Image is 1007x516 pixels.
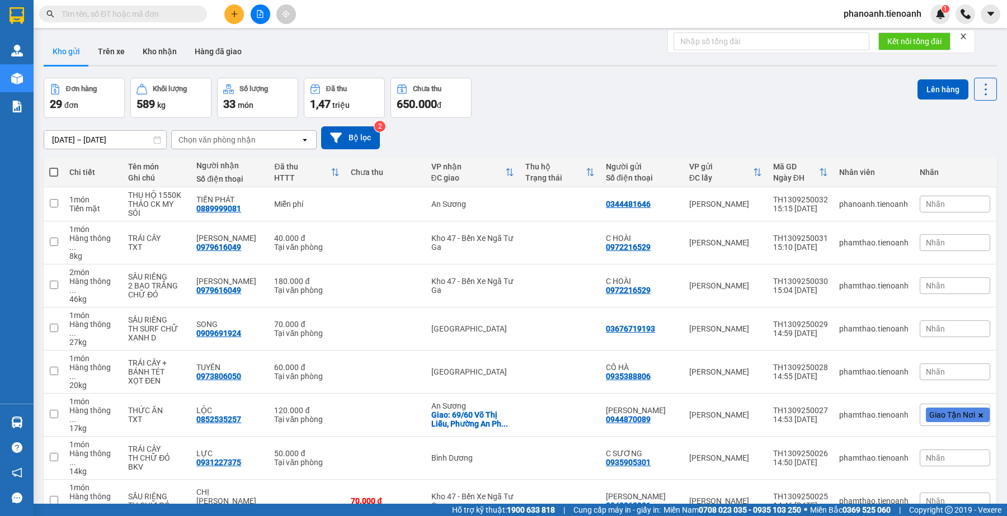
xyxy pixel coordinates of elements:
input: Tìm tên, số ĐT hoặc mã đơn [62,8,194,20]
div: 120.000 đ [274,406,339,415]
div: phamthao.tienoanh [839,281,909,290]
div: [PERSON_NAME] [689,453,762,462]
div: 27 kg [69,338,117,347]
div: 60.000 đ [274,363,339,372]
div: phamthao.tienoanh [839,324,909,333]
div: THẢO CK MY SÓI [128,200,185,217]
img: icon-new-feature [935,9,945,19]
div: Thu hộ [525,162,586,171]
button: aim [276,4,296,24]
div: TRÁI CÂY [128,444,185,453]
div: Hàng thông thường [69,492,117,510]
div: 17 kg [69,424,117,433]
th: Toggle SortBy [426,158,520,187]
div: Tên món [128,162,185,171]
div: [PERSON_NAME] [689,367,762,376]
div: Người gửi [606,162,678,171]
div: TRÁI CÂY [128,234,185,243]
div: TH1309250031 [773,234,828,243]
th: Toggle SortBy [520,158,600,187]
span: | [563,504,565,516]
button: Hàng đã giao [186,38,251,65]
span: notification [12,467,22,478]
span: đơn [64,101,78,110]
span: đ [437,101,441,110]
div: Số lượng [239,85,268,93]
span: file-add [256,10,264,18]
div: Tại văn phòng [274,243,339,252]
div: 0852535257 [196,415,241,424]
div: 0909691924 [196,329,241,338]
div: C XUÂN [606,406,678,415]
div: TH1309250032 [773,195,828,204]
div: 14:50 [DATE] [773,458,828,467]
div: SẦU RIÊNG [128,492,185,501]
span: ... [501,419,508,428]
div: 1 món [69,354,117,363]
div: Đã thu [326,85,347,93]
div: 0344481646 [606,200,651,209]
button: plus [224,4,244,24]
div: [PERSON_NAME] [689,200,762,209]
div: 0848860001 [606,501,651,510]
div: 1 món [69,225,117,234]
span: ... [69,415,76,424]
div: An Sương [431,401,515,410]
div: Người nhận [196,161,263,170]
img: warehouse-icon [11,45,23,56]
img: logo-vxr [10,7,24,24]
div: Ngày ĐH [773,173,819,182]
div: Nhân viên [839,168,909,177]
div: phamthao.tienoanh [839,496,909,505]
div: Chi tiết [69,168,117,177]
span: phanoanh.tienoanh [835,7,930,21]
div: TH1309250027 [773,406,828,415]
div: Tại văn phòng [274,329,339,338]
span: Nhãn [926,281,945,290]
span: Miền Bắc [810,504,891,516]
div: SẦU RIÊNG [128,272,185,281]
div: phamthao.tienoanh [839,410,909,419]
button: Kho gửi [44,38,89,65]
div: Kho 47 - Bến Xe Ngã Tư Ga [431,492,515,510]
input: Nhập số tổng đài [674,32,869,50]
div: LỘC [196,406,263,415]
div: Ghi chú [128,173,185,182]
div: TRỌNG LINH [606,492,678,501]
button: Chưa thu650.000đ [390,78,472,118]
span: Nhãn [926,324,945,333]
div: Chọn văn phòng nhận [178,134,256,145]
div: 1 món [69,195,117,204]
div: [GEOGRAPHIC_DATA] [431,324,515,333]
button: Kho nhận [134,38,186,65]
div: 40.000 đ [274,234,339,243]
button: Đơn hàng29đơn [44,78,125,118]
div: Chưa thu [351,168,420,177]
div: 0931227375 [196,458,241,467]
button: Lên hàng [917,79,968,100]
div: Bình Dương [431,453,515,462]
button: caret-down [981,4,1000,24]
div: phamthao.tienoanh [839,367,909,376]
div: [GEOGRAPHIC_DATA] [431,367,515,376]
div: TH1309250028 [773,363,828,372]
button: Khối lượng589kg [130,78,211,118]
span: Nhãn [926,238,945,247]
span: question-circle [12,442,22,453]
span: 33 [223,97,236,111]
div: Tiền mặt [69,204,117,213]
div: Kho 47 - Bến Xe Ngã Tư Ga [431,234,515,252]
div: TH1309250025 [773,492,828,501]
div: TH1309250030 [773,277,828,286]
div: Hàng thông thường [69,234,117,252]
div: TRÁI CÂY + BÁNH TÉT [128,358,185,376]
div: ĐC giao [431,173,506,182]
div: Miễn phí [274,200,339,209]
div: Nhãn [920,168,990,177]
div: Tại văn phòng [274,458,339,467]
div: Hàng thông thường [69,363,117,381]
div: 20 kg [69,381,117,390]
span: ... [69,458,76,467]
button: Đã thu1,47 triệu [304,78,385,118]
span: món [238,101,253,110]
